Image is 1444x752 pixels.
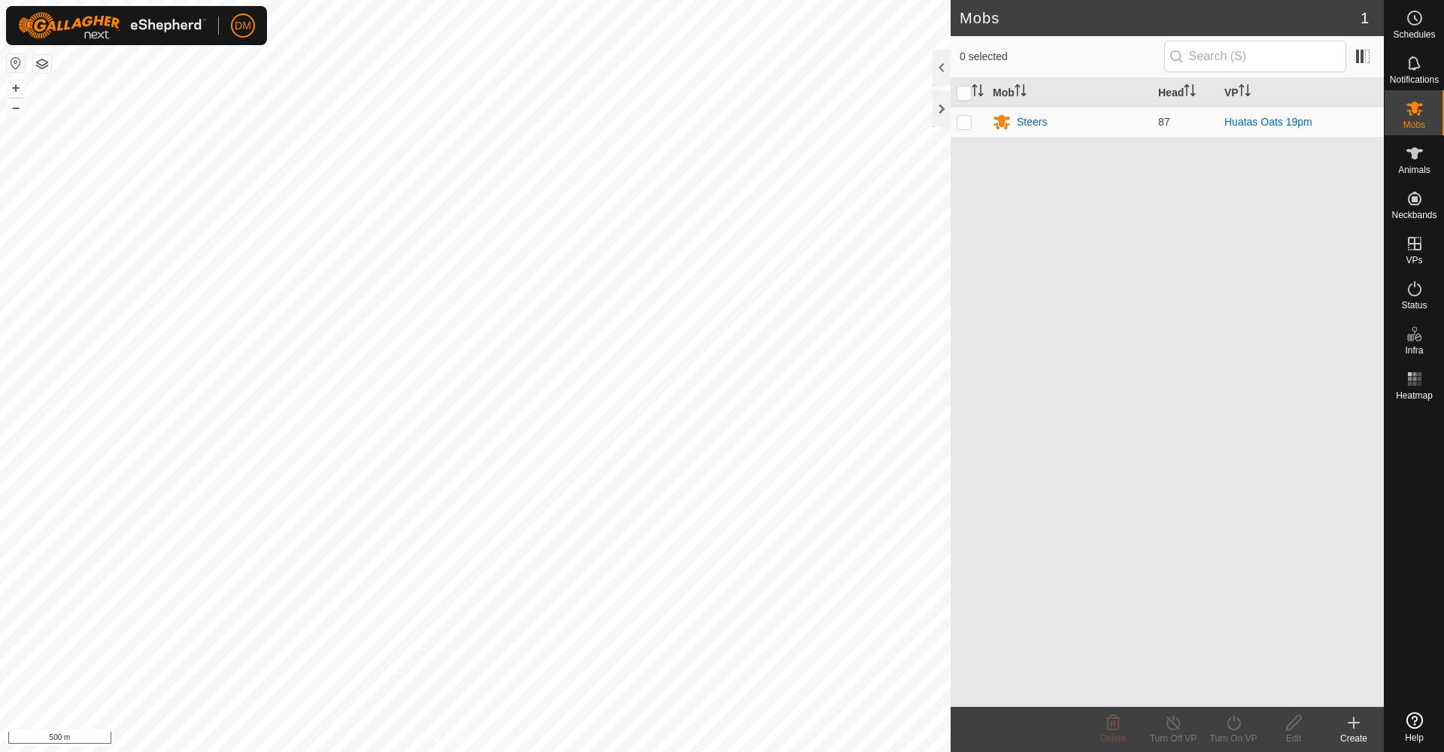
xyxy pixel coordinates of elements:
[1218,78,1384,108] th: VP
[7,79,25,97] button: +
[960,9,1361,27] h2: Mobs
[7,99,25,117] button: –
[1239,86,1251,99] p-sorticon: Activate to sort
[972,86,984,99] p-sorticon: Activate to sort
[1152,78,1218,108] th: Head
[1324,732,1384,745] div: Create
[1263,732,1324,745] div: Edit
[1405,733,1424,742] span: Help
[1396,391,1433,400] span: Heatmap
[1158,116,1170,128] span: 87
[1405,346,1423,355] span: Infra
[987,78,1152,108] th: Mob
[1017,114,1047,130] div: Steers
[1403,120,1425,129] span: Mobs
[490,732,535,746] a: Contact Us
[1385,706,1444,748] a: Help
[1224,116,1312,128] a: Huatas Oats 19pm
[1393,30,1435,39] span: Schedules
[960,49,1164,65] span: 0 selected
[1398,165,1430,174] span: Animals
[1401,301,1427,310] span: Status
[1391,211,1436,220] span: Neckbands
[416,732,472,746] a: Privacy Policy
[235,18,251,34] span: DM
[1361,7,1369,29] span: 1
[33,55,51,73] button: Map Layers
[1164,41,1346,72] input: Search (S)
[1100,733,1127,744] span: Delete
[1015,86,1027,99] p-sorticon: Activate to sort
[1390,75,1439,84] span: Notifications
[7,54,25,72] button: Reset Map
[18,12,206,39] img: Gallagher Logo
[1184,86,1196,99] p-sorticon: Activate to sort
[1406,256,1422,265] span: VPs
[1203,732,1263,745] div: Turn On VP
[1143,732,1203,745] div: Turn Off VP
